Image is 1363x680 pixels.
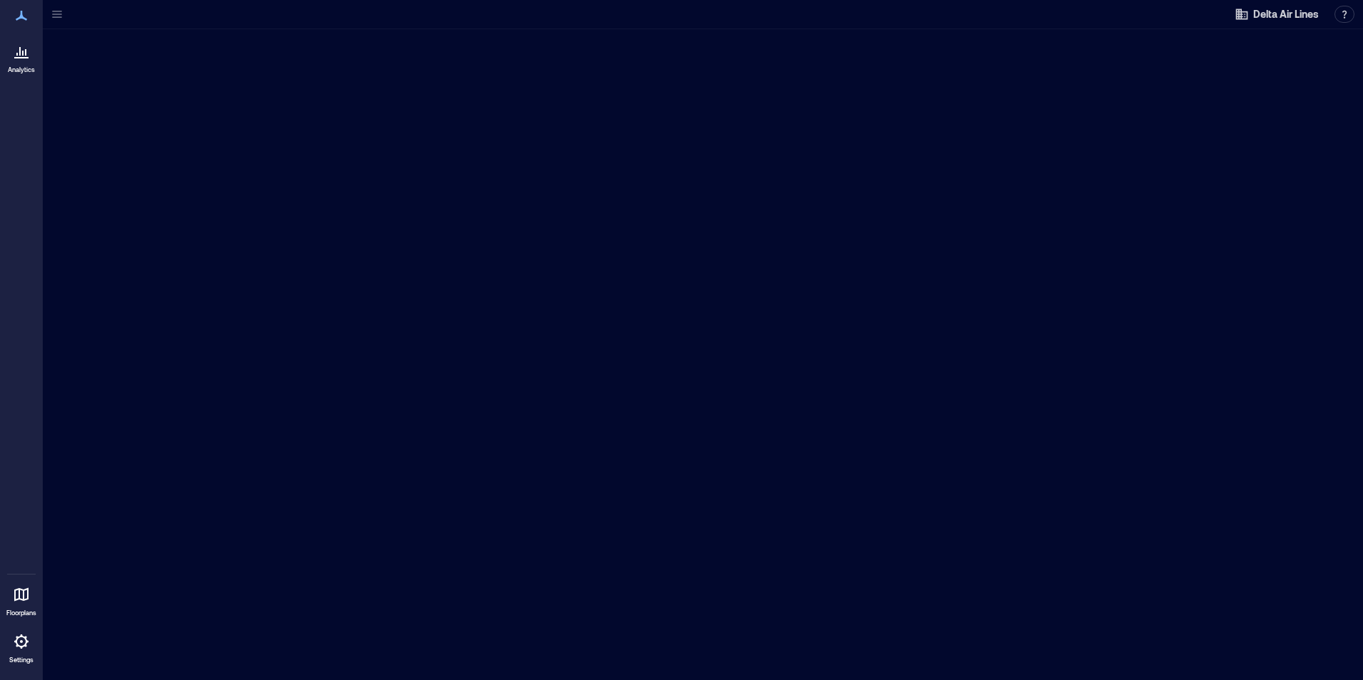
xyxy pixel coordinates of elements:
span: Delta Air Lines [1253,7,1319,21]
button: Delta Air Lines [1230,3,1323,26]
p: Settings [9,656,34,664]
p: Analytics [8,66,35,74]
a: Analytics [4,34,39,78]
p: Floorplans [6,609,36,617]
a: Settings [4,624,38,669]
a: Floorplans [2,577,41,622]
